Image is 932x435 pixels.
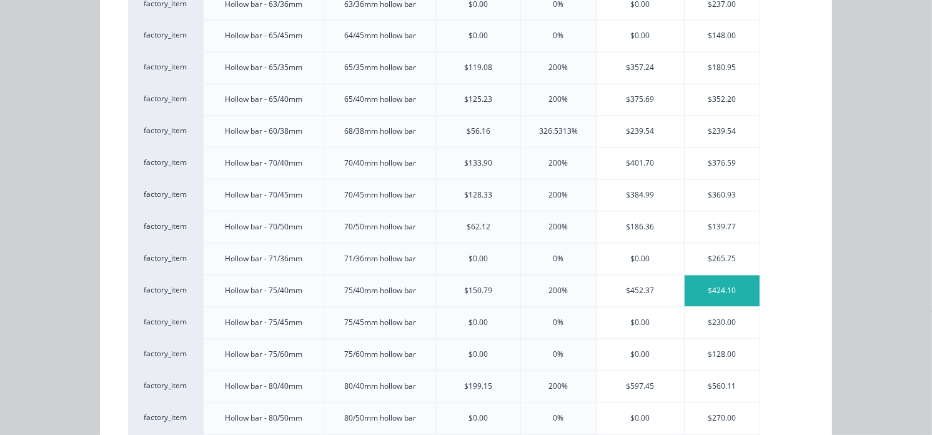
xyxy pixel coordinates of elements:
div: 200% [548,158,568,169]
div: 0% [553,254,563,265]
div: $0.00 [597,307,684,339]
div: $186.36 [597,212,684,243]
div: $597.45 [597,371,684,402]
div: Hollow bar - 75/40mm [225,286,302,297]
div: factory_item [128,52,203,84]
div: factory_item [128,371,203,402]
div: $230.00 [685,307,760,339]
div: $0.00 [597,403,684,434]
div: $0.00 [597,244,684,275]
div: 200% [548,190,568,201]
div: 70/45mm hollow bar [344,190,416,201]
div: 75/60mm hollow bar [344,349,416,361]
div: Hollow bar - 80/50mm [225,413,302,424]
div: Hollow bar - 70/45mm [225,190,302,201]
div: $180.95 [685,52,760,84]
div: $128.00 [685,339,760,371]
div: 68/38mm hollow bar [344,126,416,137]
div: factory_item [128,307,203,339]
div: 0% [553,317,563,329]
div: factory_item [128,84,203,116]
div: Hollow bar - 65/35mm [225,62,302,74]
div: 70/40mm hollow bar [344,158,416,169]
div: Hollow bar - 65/40mm [225,94,302,106]
div: $352.20 [685,84,760,116]
div: $125.23 [464,94,492,106]
div: factory_item [128,20,203,52]
div: 75/45mm hollow bar [344,317,416,329]
div: $148.00 [685,21,760,52]
div: factory_item [128,211,203,243]
div: $139.77 [685,212,760,243]
div: 0% [553,31,563,42]
div: $62.12 [467,222,490,233]
div: Hollow bar - 70/50mm [225,222,302,233]
div: 200% [548,286,568,297]
div: $357.24 [597,52,684,84]
div: Hollow bar - 75/45mm [225,317,302,329]
div: $376.59 [685,148,760,179]
div: 80/50mm hollow bar [344,413,416,424]
div: 200% [548,222,568,233]
div: $384.99 [597,180,684,211]
div: $239.54 [597,116,684,147]
div: $424.10 [685,276,760,307]
div: $239.54 [685,116,760,147]
div: $150.79 [464,286,492,297]
div: Hollow bar - 65/45mm [225,31,302,42]
div: 65/40mm hollow bar [344,94,416,106]
div: $56.16 [467,126,490,137]
div: $560.11 [685,371,760,402]
div: 0% [553,413,563,424]
div: 0% [553,349,563,361]
div: $0.00 [468,349,488,361]
div: $128.33 [464,190,492,201]
div: Hollow bar - 70/40mm [225,158,302,169]
div: $270.00 [685,403,760,434]
div: 200% [548,381,568,392]
div: factory_item [128,147,203,179]
div: Hollow bar - 71/36mm [225,254,302,265]
div: factory_item [128,243,203,275]
div: $0.00 [597,339,684,371]
div: $0.00 [468,413,488,424]
div: $133.90 [464,158,492,169]
div: 326.5313% [539,126,578,137]
div: factory_item [128,275,203,307]
div: 65/35mm hollow bar [344,62,416,74]
div: $0.00 [597,21,684,52]
div: 70/50mm hollow bar [344,222,416,233]
div: $452.37 [597,276,684,307]
div: factory_item [128,339,203,371]
div: $360.93 [685,180,760,211]
div: Hollow bar - 75/60mm [225,349,302,361]
div: 75/40mm hollow bar [344,286,416,297]
div: 200% [548,62,568,74]
div: $199.15 [464,381,492,392]
div: 64/45mm hollow bar [344,31,416,42]
div: $401.70 [597,148,684,179]
div: 71/36mm hollow bar [344,254,416,265]
div: 200% [548,94,568,106]
div: factory_item [128,116,203,147]
div: $0.00 [468,31,488,42]
div: Hollow bar - 80/40mm [225,381,302,392]
div: $265.75 [685,244,760,275]
div: 80/40mm hollow bar [344,381,416,392]
div: factory_item [128,179,203,211]
div: $375.69 [597,84,684,116]
div: Hollow bar - 60/38mm [225,126,302,137]
div: $0.00 [468,254,488,265]
div: $0.00 [468,317,488,329]
div: $119.08 [464,62,492,74]
div: factory_item [128,402,203,434]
